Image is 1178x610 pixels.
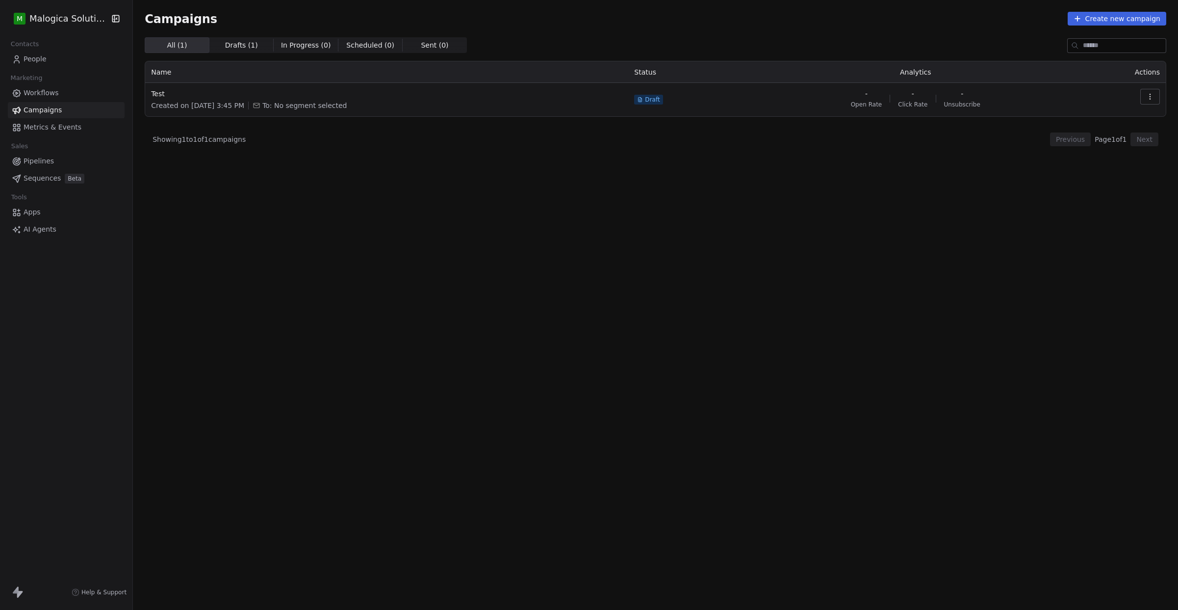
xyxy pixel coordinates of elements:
th: Status [628,61,751,83]
span: Pipelines [24,156,54,166]
a: Apps [8,204,125,220]
span: AI Agents [24,224,56,235]
span: Apps [24,207,41,217]
span: Open Rate [851,101,882,108]
a: Pipelines [8,153,125,169]
a: Metrics & Events [8,119,125,135]
button: MMalogica Solutions [12,10,105,27]
span: Showing 1 to 1 of 1 campaigns [153,134,246,144]
span: Drafts ( 1 ) [225,40,258,51]
button: Create new campaign [1068,12,1166,26]
span: Beta [65,174,84,184]
span: Workflows [24,88,59,98]
span: - [865,89,868,99]
span: Tools [7,190,31,205]
span: Unsubscribe [944,101,980,108]
span: Test [151,89,622,99]
a: Workflows [8,85,125,101]
span: Click Rate [898,101,927,108]
span: Metrics & Events [24,122,81,133]
th: Actions [1080,61,1166,83]
span: Help & Support [81,588,127,596]
th: Analytics [751,61,1080,83]
a: AI Agents [8,221,125,238]
a: Campaigns [8,102,125,118]
a: People [8,51,125,67]
span: Marketing [6,71,47,85]
span: In Progress ( 0 ) [281,40,331,51]
span: Campaigns [145,12,217,26]
th: Name [145,61,628,83]
span: Sales [7,139,32,154]
button: Previous [1050,133,1091,146]
span: Campaigns [24,105,62,115]
span: Sequences [24,173,61,184]
span: M [17,14,23,24]
span: Sent ( 0 ) [421,40,448,51]
span: Draft [645,96,660,104]
span: People [24,54,47,64]
span: Scheduled ( 0 ) [346,40,394,51]
span: Page 1 of 1 [1095,134,1127,144]
a: Help & Support [72,588,127,596]
a: SequencesBeta [8,170,125,186]
button: Next [1130,133,1158,146]
span: To: No segment selected [262,101,347,110]
span: - [961,89,963,99]
span: Malogica Solutions [29,12,108,25]
span: - [912,89,914,99]
span: Created on [DATE] 3:45 PM [151,101,244,110]
span: Contacts [6,37,43,52]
